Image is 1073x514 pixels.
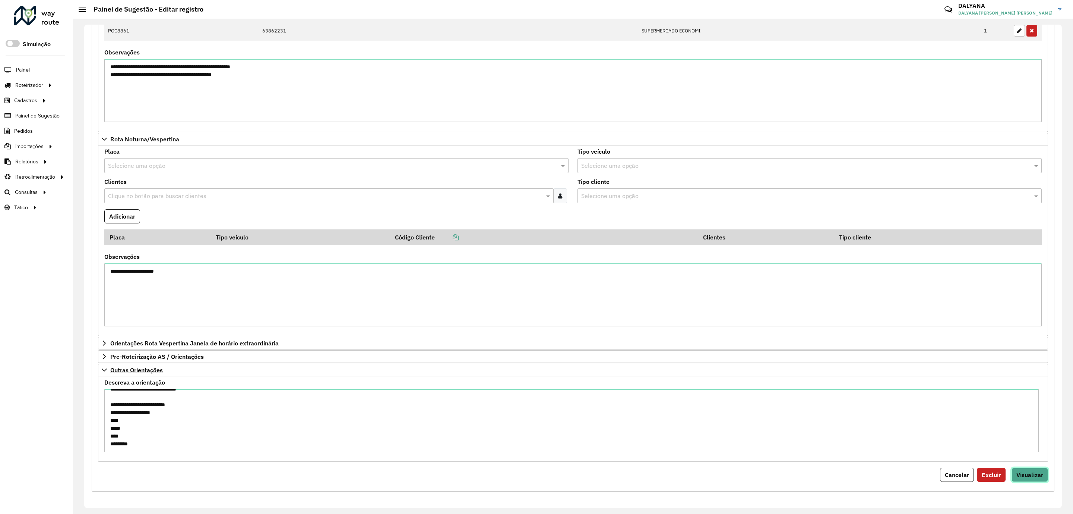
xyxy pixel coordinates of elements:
button: Excluir [977,468,1006,482]
td: POC8861 [104,21,258,41]
span: Visualizar [1016,471,1043,479]
a: Copiar [435,234,459,241]
th: Tipo cliente [834,229,1010,245]
a: Pre-Roteirização AS / Orientações [98,350,1048,363]
a: Rota Noturna/Vespertina [98,133,1048,145]
span: Tático [14,204,28,211]
th: Clientes [698,229,834,245]
label: Placa [104,147,120,156]
label: Tipo veículo [577,147,610,156]
label: Descreva a orientação [104,378,165,387]
span: Cancelar [945,471,969,479]
span: Rota Noturna/Vespertina [110,136,179,142]
label: Observações [104,48,140,57]
a: Orientações Rota Vespertina Janela de horário extraordinária [98,337,1048,350]
span: Roteirizador [15,81,43,89]
td: SUPERMERCADO ECONOMI [638,21,980,41]
h2: Painel de Sugestão - Editar registro [86,5,203,13]
div: Outras Orientações [98,376,1048,462]
span: Painel de Sugestão [15,112,60,120]
td: 63862231 [258,21,637,41]
span: Relatórios [15,158,38,166]
span: Excluir [982,471,1001,479]
label: Tipo cliente [577,177,610,186]
div: Rota Noturna/Vespertina [98,145,1048,336]
span: DALYANA [PERSON_NAME] [PERSON_NAME] [958,10,1053,16]
th: Tipo veículo [211,229,390,245]
label: Observações [104,252,140,261]
span: Retroalimentação [15,173,55,181]
button: Cancelar [940,468,974,482]
label: Clientes [104,177,127,186]
span: Pre-Roteirização AS / Orientações [110,354,204,360]
a: Outras Orientações [98,364,1048,376]
span: Consultas [15,188,38,196]
span: Orientações Rota Vespertina Janela de horário extraordinária [110,340,279,346]
th: Código Cliente [390,229,698,245]
button: Visualizar [1012,468,1048,482]
span: Cadastros [14,97,37,104]
td: 1 [980,21,1010,41]
span: Painel [16,66,30,74]
span: Outras Orientações [110,367,163,373]
span: Importações [15,142,44,150]
h3: DALYANA [958,2,1053,9]
a: Contato Rápido [940,1,956,18]
span: Pedidos [14,127,33,135]
label: Simulação [23,40,51,49]
th: Placa [104,229,211,245]
button: Adicionar [104,209,140,223]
